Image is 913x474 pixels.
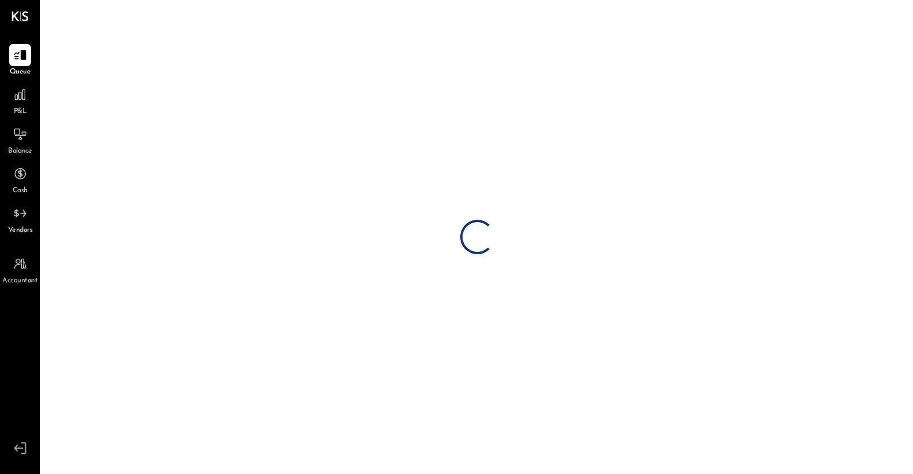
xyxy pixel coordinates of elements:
[10,67,31,77] span: Queue
[1,253,40,286] a: Accountant
[14,107,27,117] span: P&L
[3,276,38,286] span: Accountant
[8,146,32,157] span: Balance
[1,123,40,157] a: Balance
[1,44,40,77] a: Queue
[13,186,28,196] span: Cash
[8,226,33,236] span: Vendors
[1,203,40,236] a: Vendors
[1,163,40,196] a: Cash
[1,84,40,117] a: P&L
